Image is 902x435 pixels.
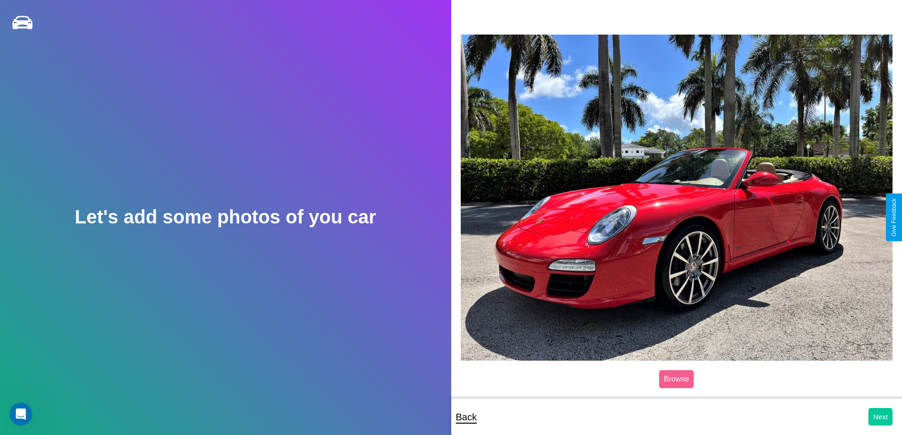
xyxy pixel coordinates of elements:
[891,198,897,237] div: Give Feedback
[75,206,376,228] h2: Let's add some photos of you car
[456,408,477,426] p: Back
[461,35,893,360] img: posted
[868,408,893,426] button: Next
[659,370,694,388] label: Browse
[9,403,32,426] iframe: Intercom live chat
